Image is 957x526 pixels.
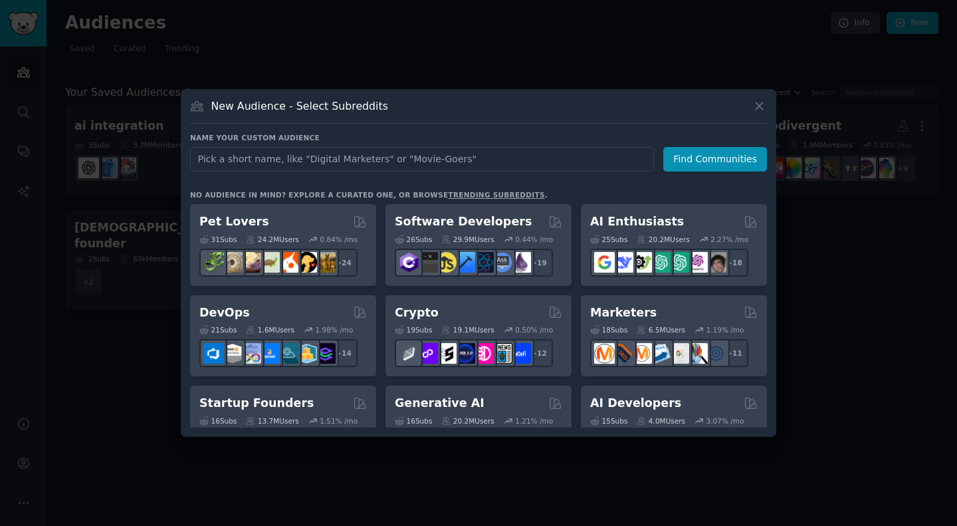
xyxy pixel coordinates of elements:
a: trending subreddits [448,191,544,199]
div: 3.07 % /mo [706,416,744,426]
div: 16 Sub s [199,416,237,426]
div: 1.51 % /mo [320,416,358,426]
img: dogbreed [315,252,336,273]
h2: Generative AI [395,395,484,412]
div: 6.5M Users [637,325,685,334]
div: 29.9M Users [441,235,494,244]
h2: DevOps [199,305,250,321]
img: 0xPolygon [417,343,438,364]
div: 13.7M Users [246,416,298,426]
img: AWS_Certified_Experts [222,343,243,364]
img: defi_ [510,343,531,364]
img: web3 [455,343,475,364]
div: 21 Sub s [199,325,237,334]
h2: AI Enthusiasts [590,213,684,230]
div: 31 Sub s [199,235,237,244]
img: ethfinance [399,343,419,364]
img: googleads [669,343,689,364]
div: 1.21 % /mo [515,416,553,426]
div: 25 Sub s [590,235,627,244]
img: elixir [510,252,531,273]
h3: New Audience - Select Subreddits [211,99,388,113]
img: DevOpsLinks [259,343,280,364]
h2: Pet Lovers [199,213,269,230]
h2: Software Developers [395,213,532,230]
div: 15 Sub s [590,416,627,426]
h2: Marketers [590,305,657,321]
img: PlatformEngineers [315,343,336,364]
div: 20.2M Users [441,416,494,426]
div: + 19 [525,249,553,277]
div: + 18 [720,249,748,277]
div: 19 Sub s [395,325,432,334]
img: turtle [259,252,280,273]
div: 20.2M Users [637,235,689,244]
img: OpenAIDev [687,252,708,273]
img: software [417,252,438,273]
div: 2.27 % /mo [710,235,748,244]
img: bigseo [613,343,633,364]
h2: Crypto [395,305,439,321]
div: + 14 [330,339,358,367]
img: chatgpt_promptDesign [650,252,671,273]
div: 0.50 % /mo [515,325,553,334]
img: aws_cdk [296,343,317,364]
div: + 12 [525,339,553,367]
div: 18 Sub s [590,325,627,334]
img: PetAdvice [296,252,317,273]
div: 26 Sub s [395,235,432,244]
img: Docker_DevOps [241,343,261,364]
button: Find Communities [663,147,767,172]
img: cockatiel [278,252,298,273]
img: ballpython [222,252,243,273]
div: 4.0M Users [637,416,685,426]
img: Emailmarketing [650,343,671,364]
div: 0.84 % /mo [320,235,358,244]
div: + 11 [720,339,748,367]
div: 1.19 % /mo [706,325,744,334]
h3: Name your custom audience [190,133,767,142]
img: ethstaker [436,343,457,364]
img: platformengineering [278,343,298,364]
input: Pick a short name, like "Digital Marketers" or "Movie-Goers" [190,147,654,172]
h2: AI Developers [590,395,681,412]
img: CryptoNews [492,343,512,364]
div: 0.44 % /mo [515,235,553,244]
img: learnjavascript [436,252,457,273]
img: OnlineMarketing [706,343,726,364]
img: AskComputerScience [492,252,512,273]
img: content_marketing [594,343,615,364]
div: 19.1M Users [441,325,494,334]
img: csharp [399,252,419,273]
div: 1.6M Users [246,325,294,334]
div: 16 Sub s [395,416,432,426]
img: ArtificalIntelligence [706,252,726,273]
img: AskMarketing [631,343,652,364]
img: defiblockchain [473,343,494,364]
div: 24.2M Users [246,235,298,244]
div: 1.98 % /mo [316,325,354,334]
img: reactnative [473,252,494,273]
img: iOSProgramming [455,252,475,273]
img: herpetology [203,252,224,273]
img: azuredevops [203,343,224,364]
img: DeepSeek [613,252,633,273]
div: No audience in mind? Explore a curated one, or browse . [190,190,548,199]
div: + 24 [330,249,358,277]
img: MarketingResearch [687,343,708,364]
h2: Startup Founders [199,395,314,412]
img: AItoolsCatalog [631,252,652,273]
img: leopardgeckos [241,252,261,273]
img: chatgpt_prompts_ [669,252,689,273]
img: GoogleGeminiAI [594,252,615,273]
